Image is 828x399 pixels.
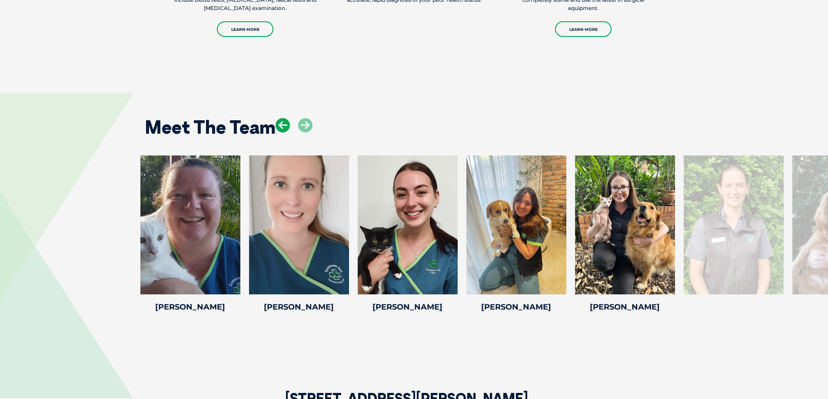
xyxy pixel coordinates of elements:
h4: [PERSON_NAME] [358,303,458,311]
h4: [PERSON_NAME] [249,303,349,311]
h2: Meet The Team [145,118,276,136]
a: Learn More [217,21,273,37]
h4: [PERSON_NAME] [575,303,675,311]
h4: [PERSON_NAME] [140,303,240,311]
a: Learn More [555,21,612,37]
h4: [PERSON_NAME] [466,303,566,311]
